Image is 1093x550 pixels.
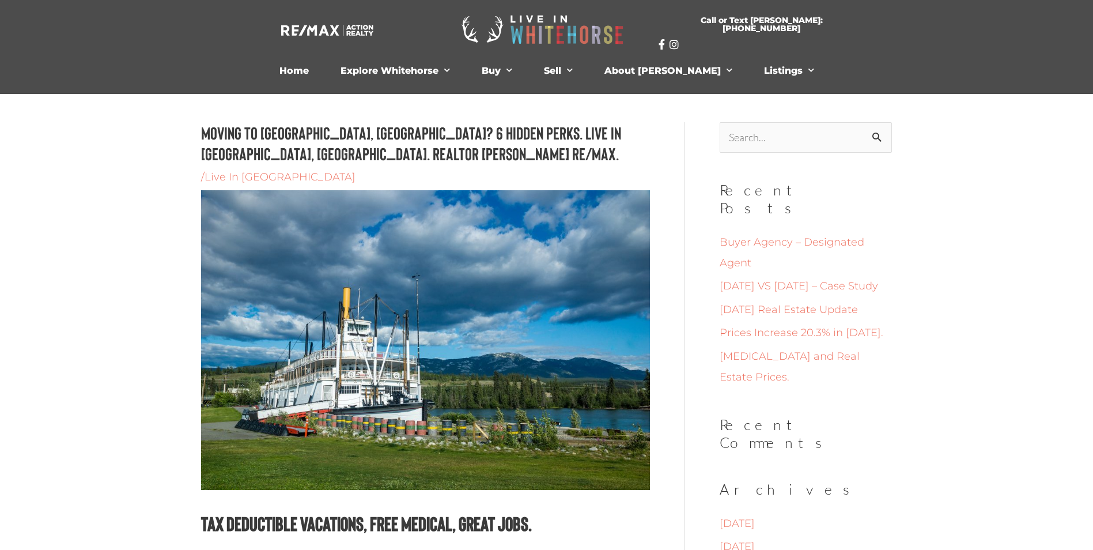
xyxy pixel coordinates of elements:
strong: Tax Deductible Vacations, Free Medical, Great Jobs. [201,511,532,535]
a: Buy [473,59,521,82]
a: [DATE] Real Estate Update [720,303,858,316]
div: / [201,169,650,184]
a: About [PERSON_NAME] [596,59,741,82]
a: Live In [GEOGRAPHIC_DATA] [205,171,355,183]
input: Search [866,122,892,156]
a: Home [271,59,317,82]
a: Prices Increase 20.3% in [DATE]. [720,326,883,339]
span: Call or Text [PERSON_NAME]: [PHONE_NUMBER] [672,16,851,32]
h1: Moving to [GEOGRAPHIC_DATA], [GEOGRAPHIC_DATA]? 6 Hidden Perks. Live in [GEOGRAPHIC_DATA], [GEOGR... [201,122,650,164]
a: Buyer Agency – Designated Agent [720,236,864,269]
nav: Recent Posts [720,232,892,387]
h2: Recent Posts [720,182,892,217]
a: Explore Whitehorse [332,59,459,82]
h2: Recent Comments [720,416,892,452]
a: Sell [535,59,581,82]
a: Call or Text [PERSON_NAME]: [PHONE_NUMBER] [659,9,865,39]
a: [MEDICAL_DATA] and Real Estate Prices. [720,350,860,383]
a: [DATE] [720,517,755,530]
nav: Menu [230,59,864,82]
a: Listings [755,59,823,82]
a: [DATE] VS [DATE] – Case Study [720,280,878,292]
h2: Archives [720,481,892,499]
